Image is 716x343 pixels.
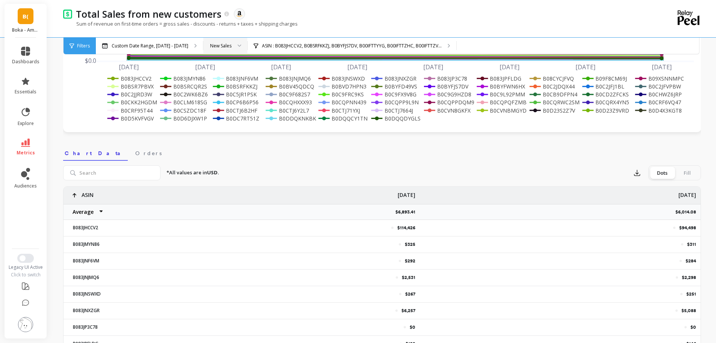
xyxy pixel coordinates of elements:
p: $311 [687,241,696,247]
img: profile picture [18,317,33,332]
p: B083JNXZGR [68,308,134,314]
div: Legacy UI Active [5,264,47,270]
p: ASIN : B083JHCCV2, B0BSRFKKZJ, B0BYFJS7DV, B00IFTTYYG, B00IFTTZHC, B00IFTTZV... [262,43,442,49]
nav: Tabs [63,143,701,161]
p: $2,298 [682,274,696,280]
p: [DATE] [398,187,415,199]
span: essentials [15,89,36,95]
p: $267 [405,291,415,297]
p: $251 [686,291,696,297]
p: $5,088 [681,308,696,314]
p: *All values are in [167,169,219,177]
p: [DATE] [678,187,696,199]
p: $2,531 [402,274,415,280]
input: Search [63,165,160,180]
span: B( [23,12,29,21]
p: $292 [405,258,415,264]
p: Custom Date Range, [DATE] - [DATE] [112,43,188,49]
p: ASIN [82,187,94,199]
span: Filters [77,43,90,49]
p: B083JNSWXD [68,291,134,297]
span: Orders [135,149,162,157]
span: metrics [17,150,35,156]
p: B083JHCCV2 [68,225,134,231]
p: $114,426 [397,225,415,231]
img: header icon [63,9,72,18]
div: Dots [650,167,675,179]
p: $0 [410,324,415,330]
span: Chart Data [65,149,126,157]
p: Total Sales from new customers [76,8,221,20]
p: $284 [686,258,696,264]
p: Sum of revenue on first-time orders = gross sales - discounts - returns + taxes + shipping charges [63,20,298,27]
p: B083JNF6VM [68,258,134,264]
p: Boka - Amazon (Essor) [12,27,39,33]
p: $6,893.41 [395,209,420,215]
p: $6,257 [401,308,415,314]
div: Click to switch [5,272,47,278]
p: B083JNJMQ6 [68,274,134,280]
p: $6,014.08 [675,209,701,215]
p: B083JMYN86 [68,241,134,247]
p: B083JP3C78 [68,324,134,330]
div: New Sales [210,42,232,49]
p: $325 [405,241,415,247]
img: api.amazon.svg [236,11,243,17]
span: audiences [14,183,37,189]
p: $94,498 [679,225,696,231]
strong: USD. [207,169,219,176]
button: Switch to New UI [17,254,34,263]
div: Fill [675,167,699,179]
p: $0 [690,324,696,330]
span: dashboards [12,59,39,65]
span: explore [18,120,34,127]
